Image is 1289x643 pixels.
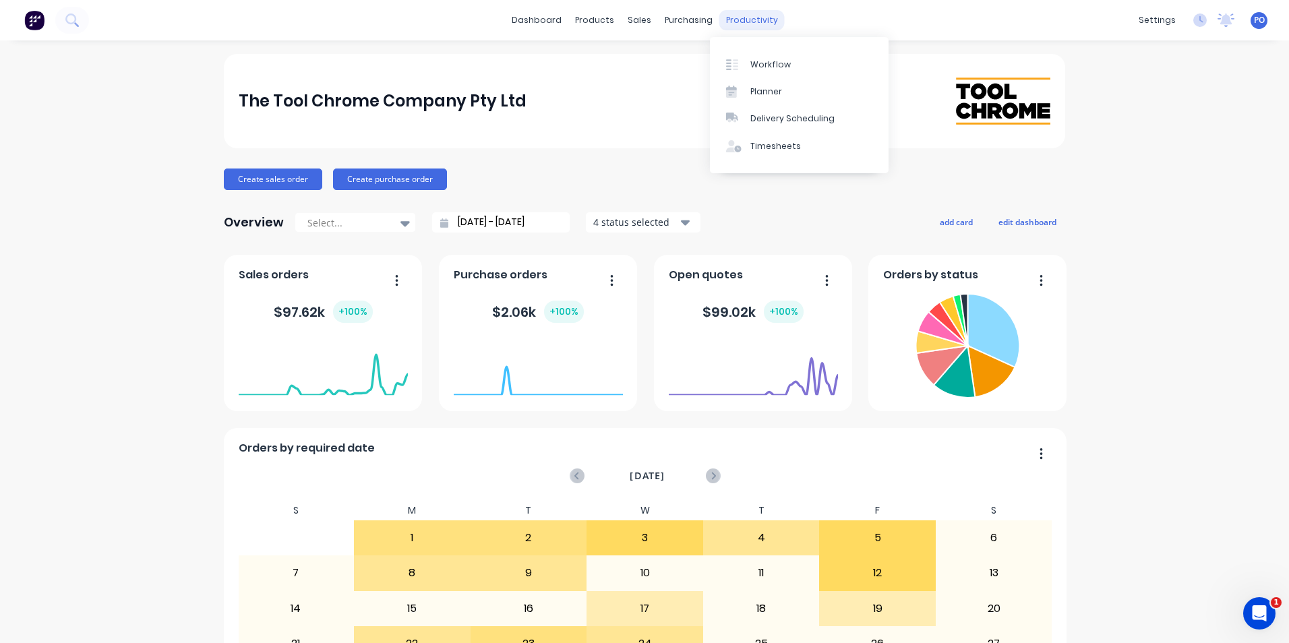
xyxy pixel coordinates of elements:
[471,592,587,625] div: 16
[471,501,587,520] div: T
[587,556,702,590] div: 10
[239,556,354,590] div: 7
[587,521,702,555] div: 3
[703,501,820,520] div: T
[1132,10,1182,30] div: settings
[274,301,373,323] div: $ 97.62k
[750,59,791,71] div: Workflow
[710,105,889,132] a: Delivery Scheduling
[936,521,1052,555] div: 6
[669,267,743,283] span: Open quotes
[238,501,355,520] div: S
[883,267,978,283] span: Orders by status
[956,78,1050,124] img: The Tool Chrome Company Pty Ltd
[764,301,804,323] div: + 100 %
[710,133,889,160] a: Timesheets
[1243,597,1276,630] iframe: Intercom live chat
[333,169,447,190] button: Create purchase order
[1254,14,1265,26] span: PO
[239,88,527,115] div: The Tool Chrome Company Pty Ltd
[750,113,835,125] div: Delivery Scheduling
[471,556,587,590] div: 9
[505,10,568,30] a: dashboard
[750,86,782,98] div: Planner
[568,10,621,30] div: products
[355,556,470,590] div: 8
[719,10,785,30] div: productivity
[224,169,322,190] button: Create sales order
[704,521,819,555] div: 4
[587,592,702,625] div: 17
[586,212,700,233] button: 4 status selected
[820,556,935,590] div: 12
[990,213,1065,231] button: edit dashboard
[239,592,354,625] div: 14
[820,521,935,555] div: 5
[355,521,470,555] div: 1
[710,78,889,105] a: Planner
[630,468,665,483] span: [DATE]
[750,140,801,152] div: Timesheets
[544,301,584,323] div: + 100 %
[702,301,804,323] div: $ 99.02k
[704,592,819,625] div: 18
[471,521,587,555] div: 2
[658,10,719,30] div: purchasing
[931,213,982,231] button: add card
[936,501,1052,520] div: S
[710,51,889,78] a: Workflow
[333,301,373,323] div: + 100 %
[936,592,1052,625] div: 20
[239,267,309,283] span: Sales orders
[704,556,819,590] div: 11
[454,267,547,283] span: Purchase orders
[936,556,1052,590] div: 13
[355,592,470,625] div: 15
[24,10,44,30] img: Factory
[820,592,935,625] div: 19
[621,10,658,30] div: sales
[593,215,678,229] div: 4 status selected
[819,501,936,520] div: F
[354,501,471,520] div: M
[239,440,375,456] span: Orders by required date
[492,301,584,323] div: $ 2.06k
[1271,597,1282,608] span: 1
[224,209,284,236] div: Overview
[587,501,703,520] div: W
